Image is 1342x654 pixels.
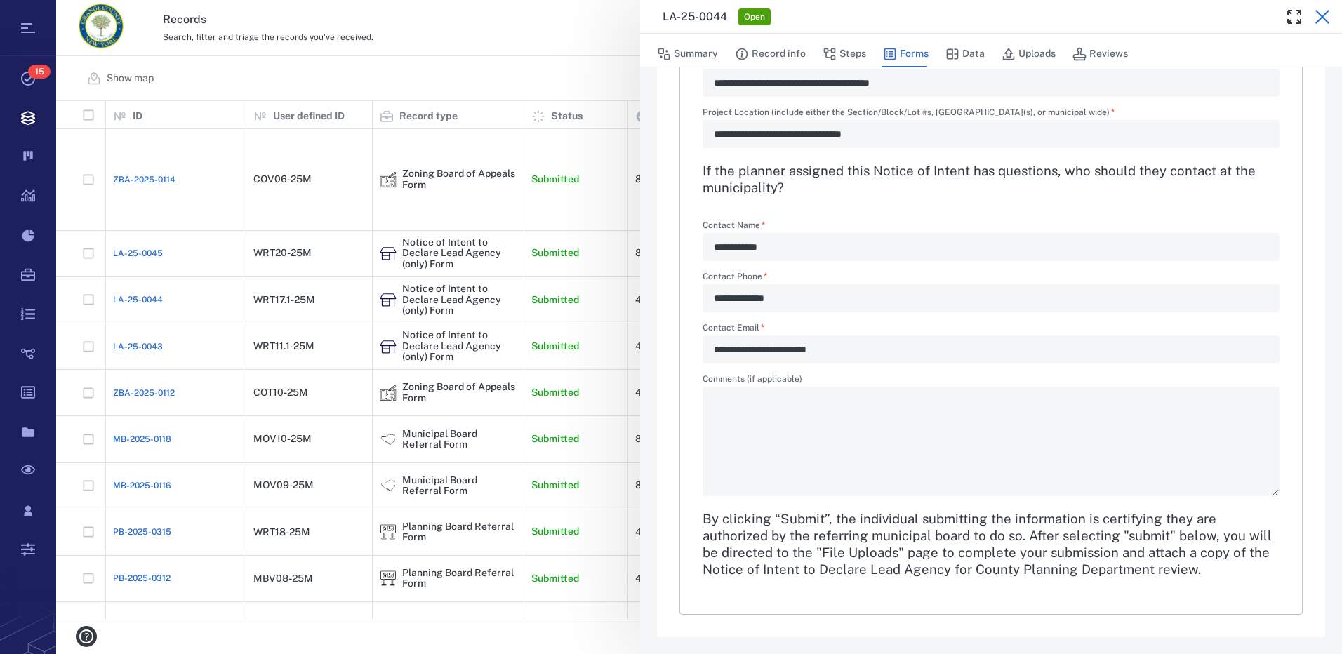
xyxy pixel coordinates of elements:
span: Help [32,10,60,22]
button: Data [945,41,985,67]
div: Project Location (include either the Section/Block/Lot #s, Zoning District(s), or municipal wide) [703,120,1280,148]
div: Project Applicant [703,69,1280,97]
div: Contact Phone [703,284,1280,312]
div: Contact Email [703,335,1280,363]
span: Open [741,11,768,23]
h3: By clicking “Submit”, the individual submitting the information is certifying they are authorized... [703,510,1280,578]
label: Contact Name [703,221,1280,233]
label: Contact Phone [703,272,1280,284]
button: Reviews [1072,41,1128,67]
span: 15 [28,65,51,79]
button: Forms [883,41,929,67]
button: Toggle Fullscreen [1280,3,1308,31]
label: Project Location (include either the Section/Block/Lot #s, [GEOGRAPHIC_DATA](s), or municipal wide) [703,108,1280,120]
label: Contact Email [703,323,1280,335]
button: Steps [823,41,866,67]
button: Record info [735,41,806,67]
button: Close [1308,3,1336,31]
h3: LA-25-0044 [663,8,727,25]
button: Uploads [1002,41,1056,67]
label: Comments (if applicable) [703,375,1280,387]
h3: If the planner assigned this Notice of Intent has questions, who should they contact at the munic... [703,162,1280,196]
div: Contact Name [703,233,1280,261]
button: Summary [657,41,718,67]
